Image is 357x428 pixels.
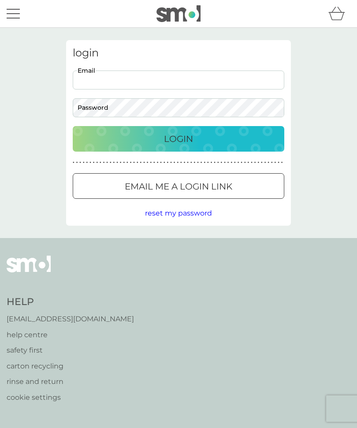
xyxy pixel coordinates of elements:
[7,256,51,286] img: smol
[271,160,273,165] p: ●
[126,160,128,165] p: ●
[197,160,199,165] p: ●
[113,160,115,165] p: ●
[177,160,178,165] p: ●
[153,160,155,165] p: ●
[73,160,74,165] p: ●
[120,160,122,165] p: ●
[83,160,85,165] p: ●
[160,160,162,165] p: ●
[184,160,186,165] p: ●
[7,361,134,372] a: carton recycling
[79,160,81,165] p: ●
[7,313,134,325] a: [EMAIL_ADDRESS][DOMAIN_NAME]
[73,173,284,199] button: Email me a login link
[251,160,253,165] p: ●
[201,160,202,165] p: ●
[211,160,212,165] p: ●
[110,160,112,165] p: ●
[7,376,134,387] a: rinse and return
[231,160,232,165] p: ●
[116,160,118,165] p: ●
[133,160,135,165] p: ●
[328,5,350,22] div: basket
[7,329,134,341] a: help centre
[174,160,175,165] p: ●
[106,160,108,165] p: ●
[278,160,279,165] p: ●
[143,160,145,165] p: ●
[145,209,212,217] span: reset my password
[137,160,138,165] p: ●
[254,160,256,165] p: ●
[145,208,212,219] button: reset my password
[123,160,125,165] p: ●
[241,160,242,165] p: ●
[224,160,226,165] p: ●
[140,160,142,165] p: ●
[147,160,149,165] p: ●
[238,160,239,165] p: ●
[204,160,205,165] p: ●
[89,160,91,165] p: ●
[157,160,159,165] p: ●
[130,160,132,165] p: ●
[96,160,98,165] p: ●
[221,160,223,165] p: ●
[7,5,20,22] button: menu
[7,392,134,403] a: cookie settings
[264,160,266,165] p: ●
[180,160,182,165] p: ●
[76,160,78,165] p: ●
[103,160,105,165] p: ●
[217,160,219,165] p: ●
[248,160,249,165] p: ●
[194,160,196,165] p: ●
[190,160,192,165] p: ●
[93,160,95,165] p: ●
[73,47,284,60] h3: login
[234,160,236,165] p: ●
[170,160,172,165] p: ●
[156,5,201,22] img: smol
[275,160,276,165] p: ●
[7,345,134,356] a: safety first
[187,160,189,165] p: ●
[244,160,246,165] p: ●
[167,160,169,165] p: ●
[257,160,259,165] p: ●
[7,295,134,309] h4: Help
[150,160,152,165] p: ●
[100,160,101,165] p: ●
[73,126,284,152] button: Login
[281,160,283,165] p: ●
[125,179,232,194] p: Email me a login link
[268,160,269,165] p: ●
[86,160,88,165] p: ●
[261,160,263,165] p: ●
[164,160,165,165] p: ●
[207,160,209,165] p: ●
[227,160,229,165] p: ●
[164,132,193,146] p: Login
[214,160,216,165] p: ●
